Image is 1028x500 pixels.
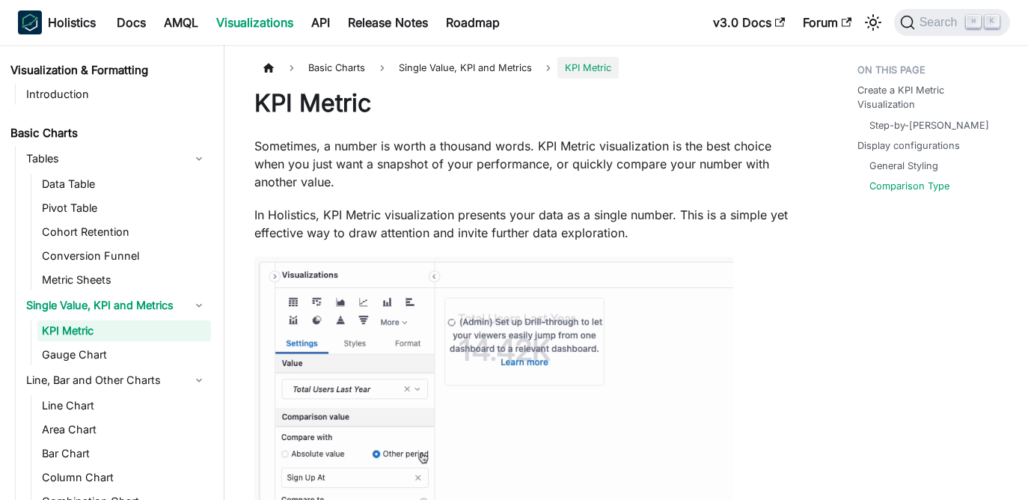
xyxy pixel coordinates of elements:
[869,179,949,193] a: Comparison Type
[915,16,967,29] span: Search
[37,246,211,266] a: Conversion Funnel
[794,10,860,34] a: Forum
[48,13,96,31] b: Holistics
[869,118,989,132] a: Step-by-[PERSON_NAME]
[18,10,96,34] a: HolisticsHolistics
[22,368,211,392] a: Line, Bar and Other Charts
[254,88,798,118] h1: KPI Metric
[18,10,42,34] img: Holistics
[869,159,938,173] a: General Styling
[37,344,211,365] a: Gauge Chart
[37,198,211,219] a: Pivot Table
[557,57,619,79] span: KPI Metric
[155,10,207,34] a: AMQL
[22,293,211,317] a: Single Value, KPI and Metrics
[254,57,798,79] nav: Breadcrumbs
[966,15,981,28] kbd: ⌘
[37,419,211,440] a: Area Chart
[857,83,1005,112] a: Create a KPI Metric Visualization
[6,60,211,81] a: Visualization & Formatting
[6,123,211,144] a: Basic Charts
[37,222,211,243] a: Cohort Retention
[37,395,211,416] a: Line Chart
[894,9,1010,36] button: Search (Command+K)
[985,15,1000,28] kbd: K
[22,84,211,105] a: Introduction
[254,206,798,242] p: In Holistics, KPI Metric visualization presents your data as a single number. This is a simple ye...
[254,57,283,79] a: Home page
[437,10,509,34] a: Roadmap
[37,443,211,464] a: Bar Chart
[857,138,960,153] a: Display configurations
[254,137,798,191] p: Sometimes, a number is worth a thousand words. KPI Metric visualization is the best choice when y...
[22,147,211,171] a: Tables
[37,320,211,341] a: KPI Metric
[301,57,373,79] span: Basic Charts
[302,10,339,34] a: API
[391,57,539,79] span: Single Value, KPI and Metrics
[108,10,155,34] a: Docs
[339,10,437,34] a: Release Notes
[37,174,211,195] a: Data Table
[37,269,211,290] a: Metric Sheets
[704,10,794,34] a: v3.0 Docs
[207,10,302,34] a: Visualizations
[861,10,885,34] button: Switch between dark and light mode (currently light mode)
[37,467,211,488] a: Column Chart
